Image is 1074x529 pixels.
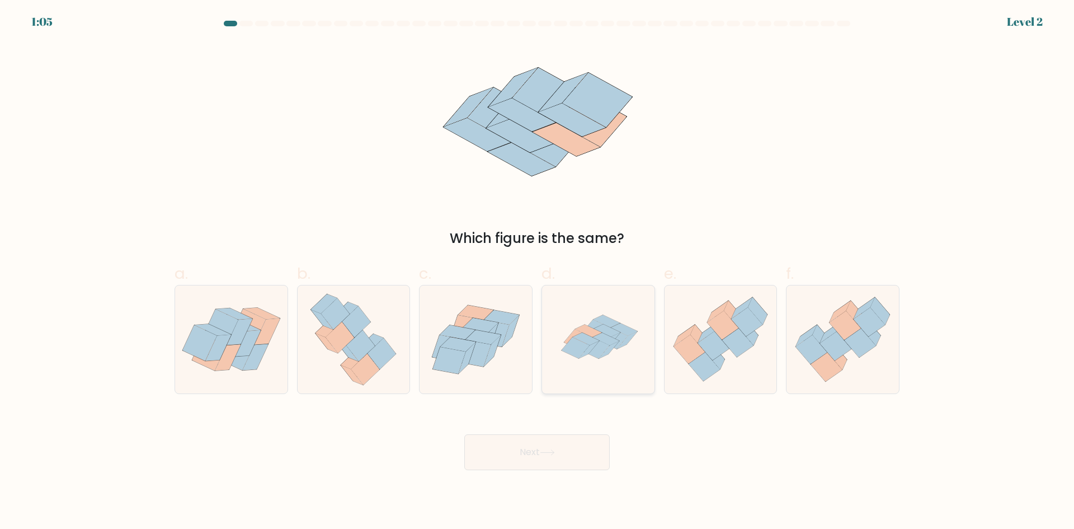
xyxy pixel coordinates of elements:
div: Level 2 [1007,13,1043,30]
span: b. [297,263,310,284]
span: a. [175,263,188,284]
span: f. [786,263,794,284]
span: d. [541,263,555,284]
div: 1:05 [31,13,53,30]
span: e. [664,263,676,284]
button: Next [464,434,610,470]
span: c. [419,263,431,284]
div: Which figure is the same? [181,228,893,249]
